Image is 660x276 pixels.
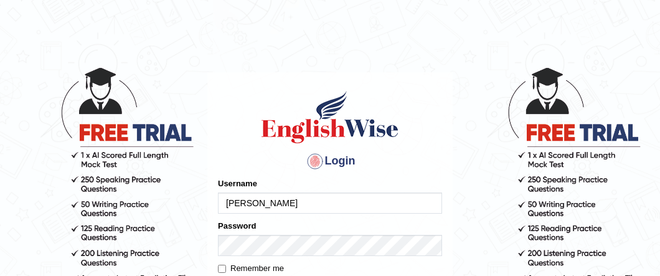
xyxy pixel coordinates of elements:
img: Logo of English Wise sign in for intelligent practice with AI [259,89,401,145]
input: Remember me [218,265,226,273]
label: Remember me [218,262,284,275]
label: Password [218,220,256,232]
h4: Login [218,151,442,171]
label: Username [218,178,257,189]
